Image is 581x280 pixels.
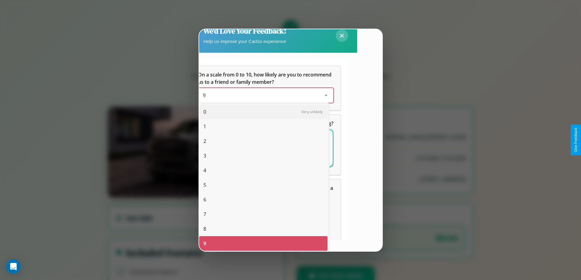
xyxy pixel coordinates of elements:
span: 6 [203,196,206,203]
div: 1 [199,119,328,134]
div: 0 [199,105,328,119]
span: What can we do to make your experience more satisfying? [198,120,333,127]
span: 1 [203,123,206,130]
span: Very unlikely [301,109,323,114]
div: 4 [199,163,328,178]
span: 9 [203,92,206,99]
span: 5 [203,181,206,189]
div: 7 [199,207,328,222]
span: 2 [203,137,206,145]
h2: We'd Love Your Feedback! [203,26,286,36]
div: 6 [199,192,328,207]
span: Which of the following features do you value the most in a vehicle? [198,185,334,199]
h5: On a scale from 0 to 10, how likely are you to recommend us to a friend or family member? [198,71,333,86]
div: 10 [199,251,328,265]
span: 4 [203,167,206,174]
div: 9 [199,236,328,251]
span: 7 [203,211,206,218]
div: Give Feedback [574,128,578,152]
div: 8 [199,222,328,236]
span: 3 [203,152,206,159]
div: 5 [199,178,328,192]
span: On a scale from 0 to 10, how likely are you to recommend us to a friend or family member? [198,71,333,85]
span: 9 [203,240,206,247]
div: 2 [199,134,328,148]
span: 0 [203,108,206,115]
div: 3 [199,148,328,163]
div: On a scale from 0 to 10, how likely are you to recommend us to a friend or family member? [191,66,341,110]
span: 8 [203,225,206,232]
div: Open Intercom Messenger [6,259,21,274]
div: On a scale from 0 to 10, how likely are you to recommend us to a friend or family member? [198,88,333,103]
p: Help us improve your CarGo experience [203,37,286,45]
